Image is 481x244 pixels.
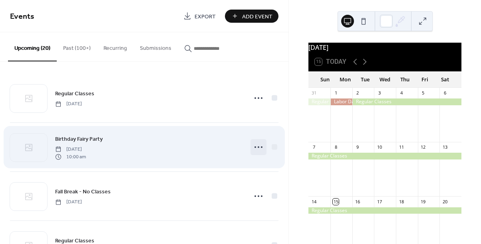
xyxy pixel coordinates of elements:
div: 11 [398,144,404,150]
div: Tue [355,72,375,88]
span: [DATE] [55,199,82,206]
div: Mon [335,72,355,88]
div: Regular Classes [352,98,461,105]
div: Regular Classes [308,207,461,214]
div: 1 [333,90,339,96]
span: Events [10,9,34,24]
a: Fall Break - No Classes [55,187,111,196]
div: [DATE] [308,43,461,52]
div: Labor Day - No Classes [330,98,352,105]
div: 19 [420,199,426,205]
div: 16 [355,199,361,205]
div: Sun [315,72,335,88]
div: 7 [311,144,317,150]
a: Birthday Fairy Party [55,134,103,144]
div: Wed [375,72,395,88]
span: [DATE] [55,100,82,108]
button: Upcoming (20) [8,32,57,61]
div: 2 [355,90,361,96]
span: Add Event [242,12,272,21]
button: Recurring [97,32,133,61]
span: 10:00 am [55,153,86,160]
div: 13 [442,144,448,150]
div: Thu [395,72,415,88]
div: 9 [355,144,361,150]
div: Regular Classes [308,98,330,105]
div: 5 [420,90,426,96]
a: Export [177,10,222,23]
span: [DATE] [55,146,86,153]
div: 10 [376,144,382,150]
div: 17 [376,199,382,205]
button: Past (100+) [57,32,97,61]
div: 31 [311,90,317,96]
div: 12 [420,144,426,150]
div: Fri [415,72,435,88]
div: Regular Classes [308,153,461,159]
button: Add Event [225,10,278,23]
div: 14 [311,199,317,205]
div: 15 [333,199,339,205]
div: 3 [376,90,382,96]
a: Regular Classes [55,89,94,98]
div: 20 [442,199,448,205]
div: 8 [333,144,339,150]
button: Submissions [133,32,178,61]
div: 4 [398,90,404,96]
div: Sat [435,72,455,88]
span: Regular Classes [55,90,94,98]
span: Export [195,12,216,21]
div: 6 [442,90,448,96]
div: 18 [398,199,404,205]
span: Fall Break - No Classes [55,188,111,196]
